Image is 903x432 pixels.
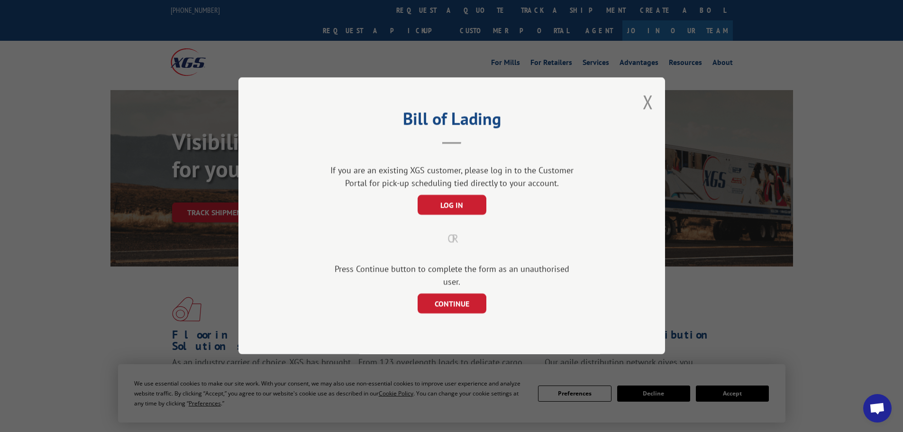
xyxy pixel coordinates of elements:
[326,164,577,190] div: If you are an existing XGS customer, please log in to the Customer Portal for pick-up scheduling ...
[417,195,486,215] button: LOG IN
[326,263,577,288] div: Press Continue button to complete the form as an unauthorised user.
[286,112,618,130] h2: Bill of Lading
[643,89,653,114] button: Close modal
[863,394,892,423] div: Open chat
[417,202,486,210] a: LOG IN
[286,230,618,248] div: OR
[417,294,486,314] button: CONTINUE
